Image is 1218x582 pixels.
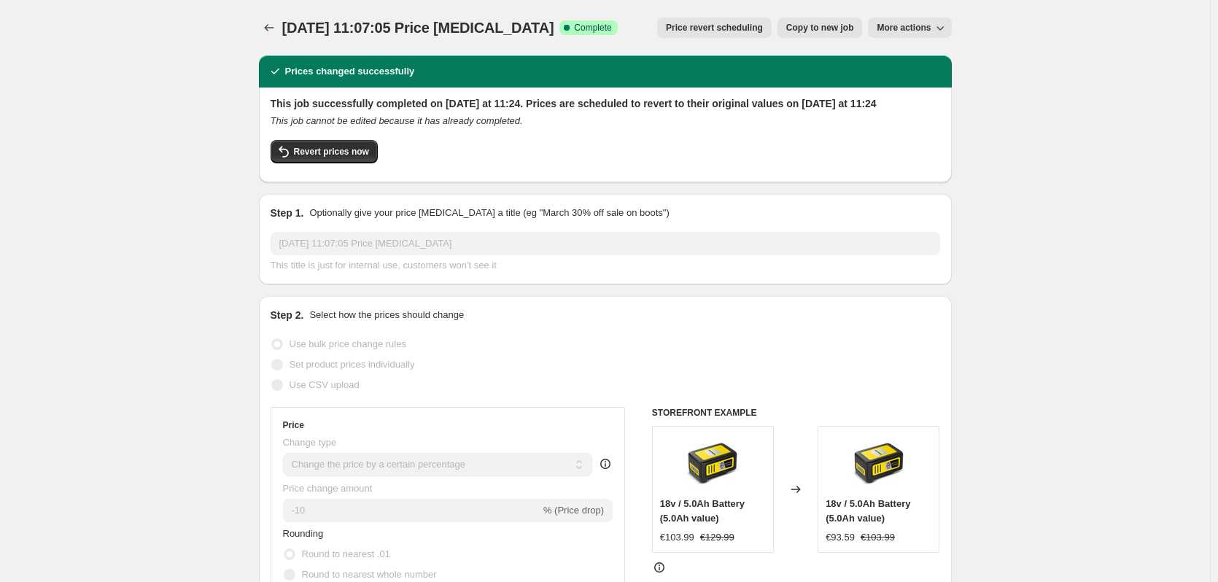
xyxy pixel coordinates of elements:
[574,22,611,34] span: Complete
[309,206,669,220] p: Optionally give your price [MEDICAL_DATA] a title (eg "March 30% off sale on boots")
[283,499,540,522] input: -15
[285,64,415,79] h2: Prices changed successfully
[290,338,406,349] span: Use bulk price change rules
[826,498,910,524] span: 18v / 5.0Ah Battery (5.0Ah value)
[271,232,940,255] input: 30% off holiday sale
[271,206,304,220] h2: Step 1.
[294,146,369,158] span: Revert prices now
[660,530,694,545] div: €103.99
[666,22,763,34] span: Price revert scheduling
[283,528,324,539] span: Rounding
[877,22,931,34] span: More actions
[290,379,360,390] span: Use CSV upload
[683,434,742,492] img: d2_3606627e-d60c-4afe-926d-0622be2d98dc_80x.jpg
[271,260,497,271] span: This title is just for internal use, customers won't see it
[868,18,951,38] button: More actions
[850,434,908,492] img: d2_3606627e-d60c-4afe-926d-0622be2d98dc_80x.jpg
[283,419,304,431] h3: Price
[283,437,337,448] span: Change type
[271,140,378,163] button: Revert prices now
[652,407,940,419] h6: STOREFRONT EXAMPLE
[861,530,895,545] strike: €103.99
[309,308,464,322] p: Select how the prices should change
[271,115,523,126] i: This job cannot be edited because it has already completed.
[271,308,304,322] h2: Step 2.
[777,18,863,38] button: Copy to new job
[543,505,604,516] span: % (Price drop)
[598,457,613,471] div: help
[786,22,854,34] span: Copy to new job
[657,18,772,38] button: Price revert scheduling
[700,530,734,545] strike: €129.99
[660,498,745,524] span: 18v / 5.0Ah Battery (5.0Ah value)
[282,20,554,36] span: [DATE] 11:07:05 Price [MEDICAL_DATA]
[302,569,437,580] span: Round to nearest whole number
[259,18,279,38] button: Price change jobs
[283,483,373,494] span: Price change amount
[290,359,415,370] span: Set product prices individually
[271,96,940,111] h2: This job successfully completed on [DATE] at 11:24. Prices are scheduled to revert to their origi...
[302,548,390,559] span: Round to nearest .01
[826,530,855,545] div: €93.59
